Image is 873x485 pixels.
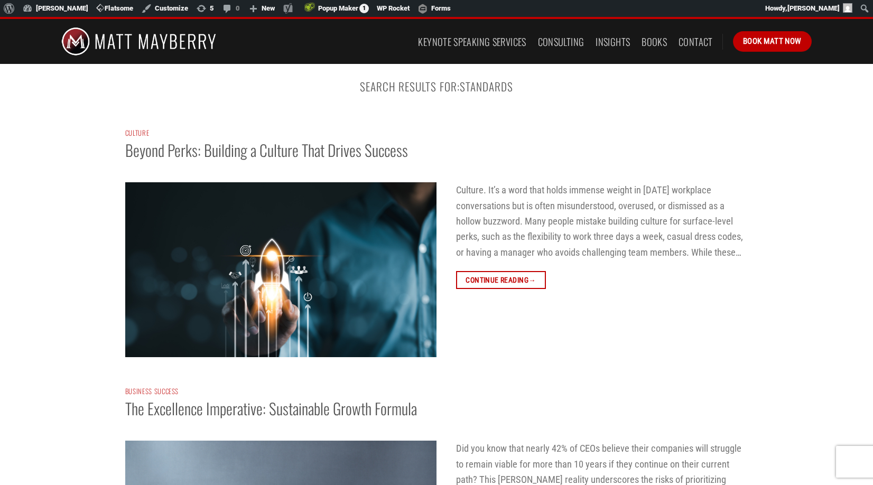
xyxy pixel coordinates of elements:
[787,4,840,12] span: [PERSON_NAME]
[125,397,417,420] a: The Excellence Imperative: Sustainable Growth Formula
[61,19,216,64] img: Matt Mayberry
[125,386,179,396] a: Business Success
[460,78,514,95] span: standards
[733,31,812,51] a: Book Matt Now
[596,32,630,51] a: Insights
[743,35,802,48] span: Book Matt Now
[125,138,408,162] a: Beyond Perks: Building a Culture That Drives Success
[418,32,526,51] a: Keynote Speaking Services
[125,182,436,357] img: building culture
[125,128,150,138] a: Culture
[61,80,812,93] h1: Search Results for:
[359,4,369,13] span: 1
[456,271,546,290] a: Continue reading→
[538,32,584,51] a: Consulting
[125,182,748,260] p: Culture. It’s a word that holds immense weight in [DATE] workplace conversations but is often mis...
[642,32,667,51] a: Books
[679,32,713,51] a: Contact
[528,274,536,286] span: →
